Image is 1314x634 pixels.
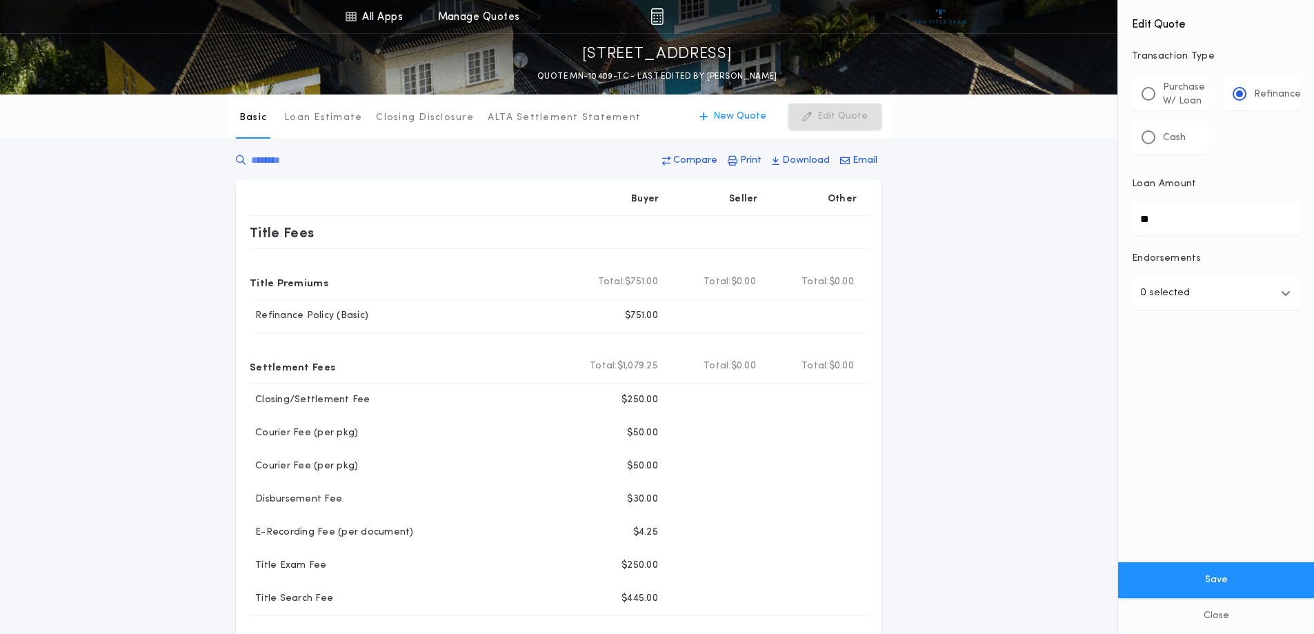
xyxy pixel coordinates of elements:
b: Total: [704,359,731,373]
input: Loan Amount [1132,202,1300,235]
p: QUOTE MN-10409-TC - LAST EDITED BY [PERSON_NAME] [537,70,777,83]
button: 0 selected [1132,277,1300,310]
p: Title Exam Fee [250,559,327,573]
p: Cash [1163,131,1186,145]
p: Print [740,154,761,168]
p: [STREET_ADDRESS] [582,43,733,66]
p: Other [828,192,857,206]
p: Purchase W/ Loan [1163,81,1205,108]
p: Refinance Policy (Basic) [250,309,368,323]
span: $0.00 [829,275,854,289]
button: Print [724,148,766,173]
h4: Edit Quote [1132,8,1300,33]
img: img [650,8,664,25]
p: Email [853,154,877,168]
p: Refinance [1254,88,1301,101]
p: Title Premiums [250,271,328,293]
p: $445.00 [621,592,658,606]
p: Title Fees [250,221,315,244]
p: Settlement Fees [250,355,335,377]
p: E-Recording Fee (per document) [250,526,414,539]
p: $751.00 [625,309,658,323]
p: $50.00 [627,459,658,473]
p: $250.00 [621,393,658,407]
span: $1,079.25 [617,359,658,373]
span: $0.00 [731,359,756,373]
p: Disbursement Fee [250,493,342,506]
p: Loan Amount [1132,177,1197,191]
p: Compare [673,154,717,168]
span: $0.00 [731,275,756,289]
button: Email [836,148,882,173]
p: Edit Quote [817,110,868,123]
p: Seller [729,192,758,206]
span: $751.00 [625,275,658,289]
p: Transaction Type [1132,50,1300,63]
p: $250.00 [621,559,658,573]
span: $0.00 [829,359,854,373]
p: Buyer [631,192,659,206]
button: Save [1118,562,1314,598]
p: Loan Estimate [284,111,362,125]
p: New Quote [713,110,766,123]
img: vs-icon [915,10,966,23]
b: Total: [598,275,626,289]
p: Title Search Fee [250,592,333,606]
p: 0 selected [1140,285,1190,301]
p: $30.00 [627,493,658,506]
b: Total: [802,275,829,289]
b: Total: [590,359,617,373]
p: Closing/Settlement Fee [250,393,370,407]
button: Close [1118,598,1314,634]
p: Basic [239,111,267,125]
p: ALTA Settlement Statement [488,111,641,125]
b: Total: [802,359,829,373]
button: Compare [658,148,721,173]
p: Download [782,154,830,168]
p: $4.25 [633,526,658,539]
button: Download [768,148,834,173]
button: New Quote [686,103,780,130]
p: Courier Fee (per pkg) [250,459,358,473]
p: $50.00 [627,426,658,440]
button: Edit Quote [788,103,882,130]
p: Endorsements [1132,252,1300,266]
b: Total: [704,275,731,289]
p: Closing Disclosure [376,111,474,125]
p: Courier Fee (per pkg) [250,426,358,440]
